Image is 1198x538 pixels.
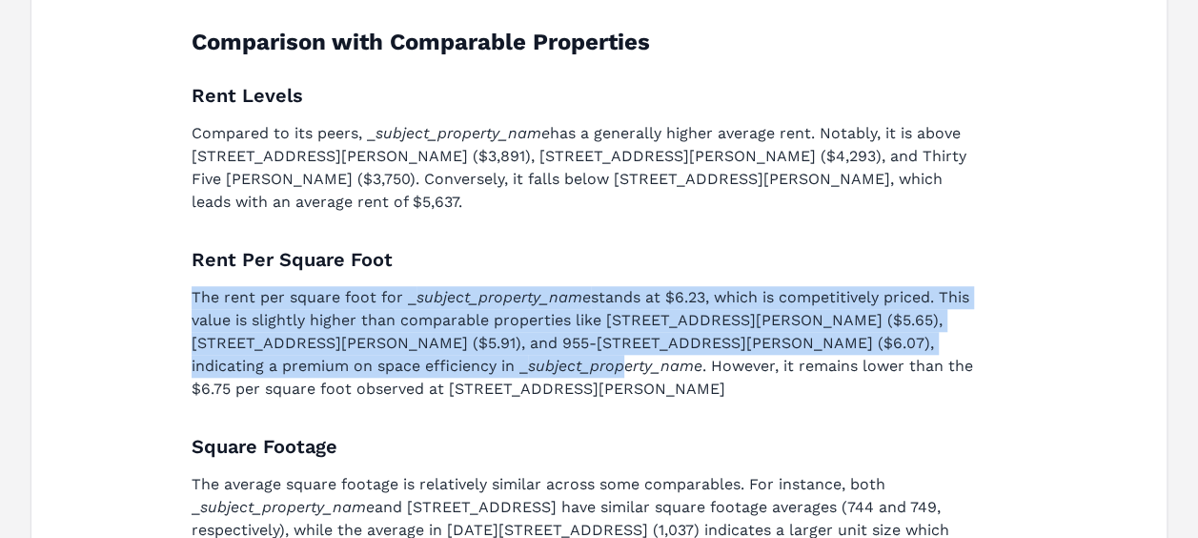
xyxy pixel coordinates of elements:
p: The rent per square foot for _ stands at $6.23, which is competitively priced. This value is slig... [192,286,984,401]
em: subject_property_name [528,357,702,375]
em: subject_property_name [416,288,591,306]
em: subject_property_name [376,124,550,142]
h3: Square Footage [192,431,984,462]
h3: Rent Levels [192,80,984,111]
em: subject_property_name [200,498,375,516]
h3: Rent Per Square Foot [192,244,984,275]
h2: Comparison with Comparable Properties [192,27,984,57]
p: Compared to its peers, _ has a generally higher average rent. Notably, it is above [STREET_ADDRES... [192,122,984,214]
